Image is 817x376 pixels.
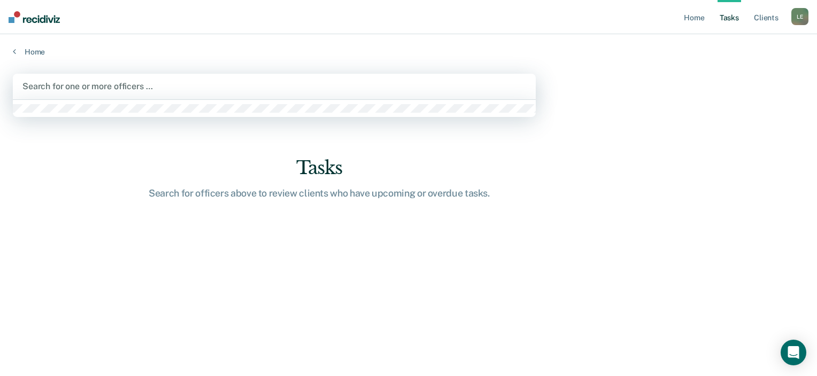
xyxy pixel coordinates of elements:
[791,8,808,25] div: L E
[13,47,804,57] a: Home
[781,340,806,365] div: Open Intercom Messenger
[148,187,490,199] div: Search for officers above to review clients who have upcoming or overdue tasks.
[791,8,808,25] button: LE
[9,11,60,23] img: Recidiviz
[148,157,490,179] div: Tasks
